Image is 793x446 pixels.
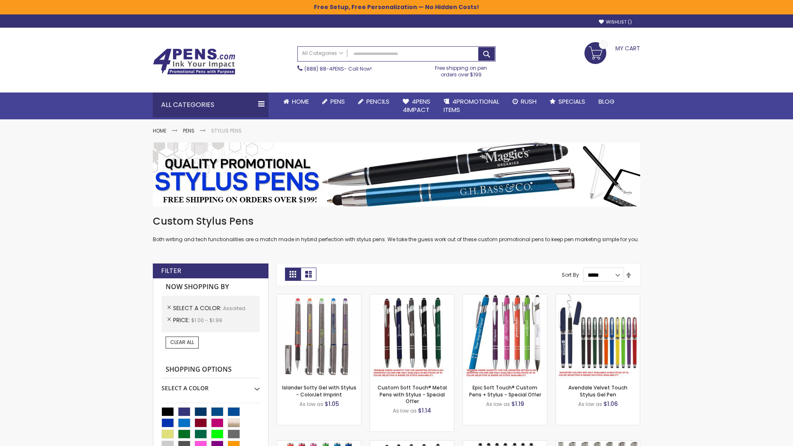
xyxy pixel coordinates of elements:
[378,384,447,404] a: Custom Soft Touch® Metal Pens with Stylus - Special Offer
[511,400,524,408] span: $1.19
[562,271,579,278] label: Sort By
[556,294,640,301] a: Avendale Velvet Touch Stylus Gel Pen-Assorted
[418,406,431,415] span: $1.14
[298,47,347,60] a: All Categories
[599,19,632,25] a: Wishlist
[161,361,260,379] strong: Shopping Options
[292,97,309,106] span: Home
[285,268,301,281] strong: Grid
[351,93,396,111] a: Pencils
[316,93,351,111] a: Pens
[469,384,541,398] a: Epic Soft Touch® Custom Pens + Stylus - Special Offer
[463,294,547,378] img: 4P-MS8B-Assorted
[393,407,417,414] span: As low as
[325,400,339,408] span: $1.05
[444,97,499,114] span: 4PROMOTIONAL ITEMS
[506,93,543,111] a: Rush
[304,65,372,72] span: - Call Now!
[223,305,245,312] span: Assorted
[330,97,345,106] span: Pens
[302,50,343,57] span: All Categories
[366,97,389,106] span: Pencils
[463,294,547,301] a: 4P-MS8B-Assorted
[153,127,166,134] a: Home
[153,93,268,117] div: All Categories
[282,384,356,398] a: Islander Softy Gel with Stylus - ColorJet Imprint
[183,127,195,134] a: Pens
[370,294,454,301] a: Custom Soft Touch® Metal Pens with Stylus-Assorted
[170,339,194,346] span: Clear All
[427,62,496,78] div: Free shipping on pen orders over $199
[153,48,235,75] img: 4Pens Custom Pens and Promotional Products
[370,294,454,378] img: Custom Soft Touch® Metal Pens with Stylus-Assorted
[558,97,585,106] span: Specials
[568,384,627,398] a: Avendale Velvet Touch Stylus Gel Pen
[277,93,316,111] a: Home
[556,294,640,378] img: Avendale Velvet Touch Stylus Gel Pen-Assorted
[304,65,344,72] a: (888) 88-4PENS
[153,215,640,243] div: Both writing and tech functionalities are a match made in hybrid perfection with stylus pens. We ...
[521,97,537,106] span: Rush
[161,378,260,392] div: Select A Color
[403,97,430,114] span: 4Pens 4impact
[191,317,222,324] span: $1.00 - $1.99
[161,266,181,275] strong: Filter
[396,93,437,119] a: 4Pens4impact
[166,337,199,348] a: Clear All
[153,215,640,228] h1: Custom Stylus Pens
[153,142,640,206] img: Stylus Pens
[173,316,191,324] span: Price
[299,401,323,408] span: As low as
[277,294,361,378] img: Islander Softy Gel with Stylus - ColorJet Imprint-Assorted
[437,93,506,119] a: 4PROMOTIONALITEMS
[277,294,361,301] a: Islander Softy Gel with Stylus - ColorJet Imprint-Assorted
[486,401,510,408] span: As low as
[578,401,602,408] span: As low as
[603,400,618,408] span: $1.06
[598,97,615,106] span: Blog
[543,93,592,111] a: Specials
[592,93,621,111] a: Blog
[173,304,223,312] span: Select A Color
[211,127,242,134] strong: Stylus Pens
[161,278,260,296] strong: Now Shopping by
